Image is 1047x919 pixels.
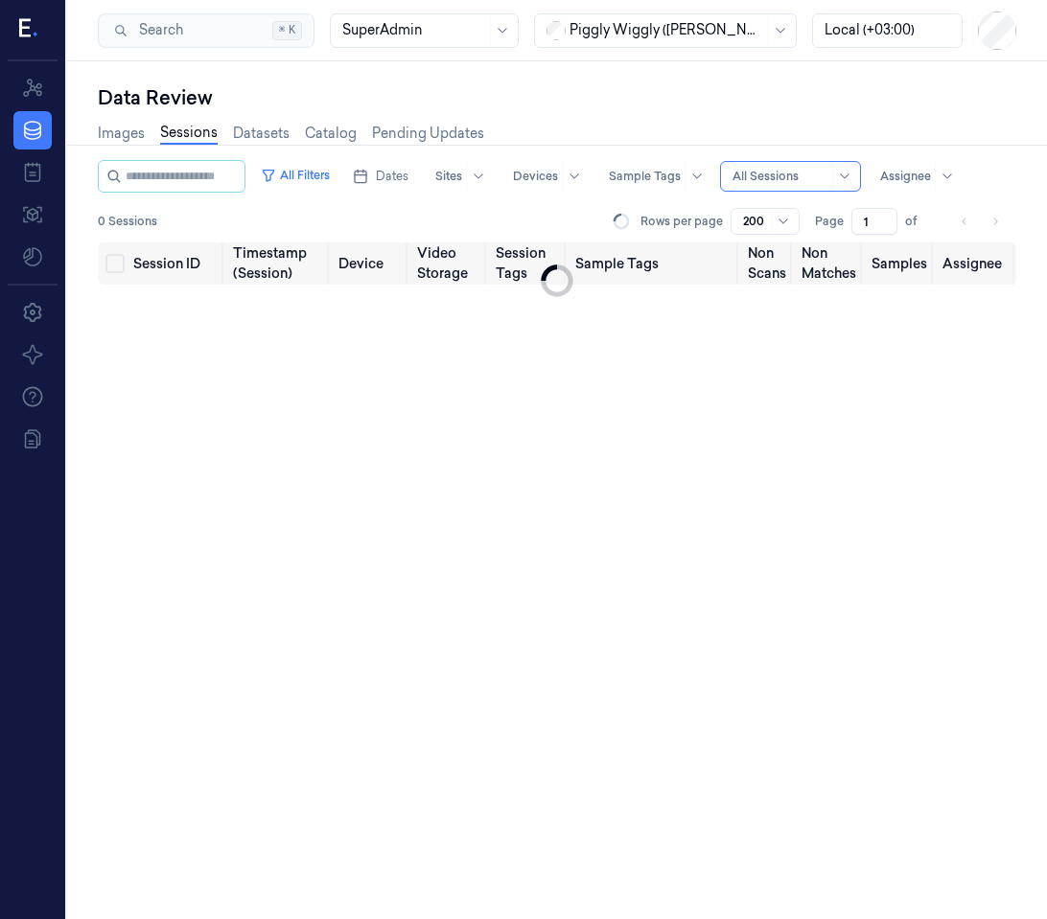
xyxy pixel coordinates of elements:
th: Device [331,242,408,285]
a: Catalog [305,124,357,144]
th: Session ID [126,242,225,285]
span: 0 Sessions [98,213,157,230]
button: Select all [105,254,125,273]
button: Dates [345,161,416,192]
th: Non Scans [740,242,794,285]
span: Dates [376,168,408,185]
span: Page [815,213,844,230]
a: Datasets [233,124,290,144]
button: Search⌘K [98,13,314,48]
th: Sample Tags [568,242,741,285]
th: Samples [864,242,935,285]
nav: pagination [951,208,1009,235]
span: of [905,213,936,230]
th: Non Matches [794,242,864,285]
th: Session Tags [488,242,567,285]
p: Rows per page [640,213,723,230]
div: Data Review [98,84,1016,111]
th: Video Storage [409,242,489,285]
a: Pending Updates [372,124,484,144]
th: Assignee [935,242,1016,285]
span: Search [131,20,183,40]
th: Timestamp (Session) [225,242,331,285]
a: Sessions [160,123,218,145]
a: Images [98,124,145,144]
button: All Filters [253,160,337,191]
